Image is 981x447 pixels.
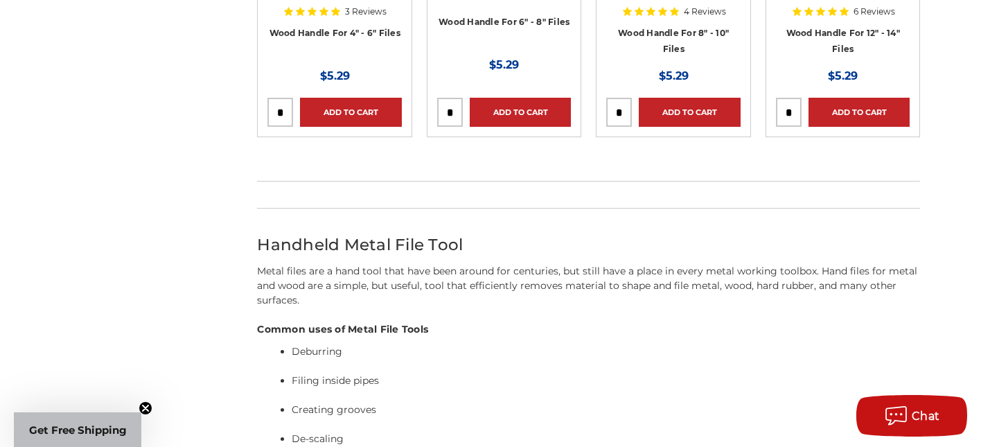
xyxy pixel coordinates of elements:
button: Close teaser [139,401,152,415]
p: Deburring [292,344,920,359]
span: $5.29 [489,58,519,71]
span: 6 Reviews [854,8,895,16]
div: Get Free ShippingClose teaser [14,412,141,447]
h4: Common uses of Metal File Tools [257,322,920,337]
p: Filing inside pipes [292,374,920,388]
span: $5.29 [320,69,350,82]
a: Add to Cart [808,98,910,127]
span: Chat [912,410,940,423]
p: De-scaling [292,432,920,446]
p: Creating grooves [292,403,920,417]
span: 4 Reviews [684,8,726,16]
span: $5.29 [828,69,858,82]
a: Wood Handle For 6" - 8" Files [439,17,569,27]
button: Chat [856,395,967,437]
span: $5.29 [659,69,689,82]
a: Wood Handle For 4" - 6" Files [269,28,400,38]
a: Wood Handle For 8" - 10" Files [618,28,729,54]
a: Add to Cart [300,98,401,127]
span: 3 Reviews [345,8,387,16]
h2: Handheld Metal File Tool [257,233,920,257]
p: Metal files are a hand tool that have been around for centuries, but still have a place in every ... [257,264,920,308]
a: Wood Handle For 12" - 14" Files [786,28,900,54]
a: Add to Cart [470,98,571,127]
span: Get Free Shipping [29,423,127,437]
a: Add to Cart [639,98,740,127]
